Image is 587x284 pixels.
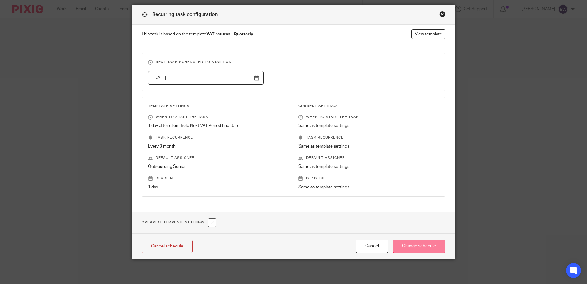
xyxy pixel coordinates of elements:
p: 1 day [148,184,289,190]
p: Default assignee [298,156,439,160]
p: When to start the task [148,115,289,120]
p: Outsourcing Senior [148,164,289,170]
a: Cancel schedule [142,240,193,253]
div: Close this dialog window [439,11,445,17]
button: Cancel [356,240,388,253]
p: Task recurrence [148,135,289,140]
p: Same as template settings [298,123,439,129]
p: When to start the task [298,115,439,120]
a: View template [411,29,445,39]
h1: Override Template Settings [142,218,216,227]
h1: Recurring task configuration [142,11,218,18]
input: Change schedule [393,240,445,253]
p: Same as template settings [298,184,439,190]
p: Task recurrence [298,135,439,140]
h3: Next task scheduled to start on [148,60,439,65]
p: Same as template settings [298,164,439,170]
h3: Template Settings [148,104,289,108]
strong: VAT returns - Quarterly [206,32,253,36]
p: Deadline [148,176,289,181]
p: Every 3 month [148,143,289,149]
input: Use the arrow keys to pick a date [148,71,264,85]
p: Deadline [298,176,439,181]
p: Same as template settings [298,143,439,149]
p: 1 day after client field Next VAT Period End Date [148,123,289,129]
h3: Current Settings [298,104,439,108]
span: This task is based on the template [142,31,253,37]
p: Default assignee [148,156,289,160]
